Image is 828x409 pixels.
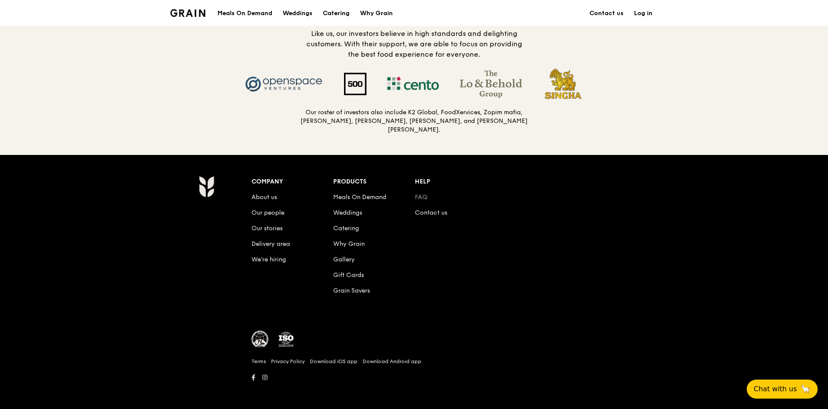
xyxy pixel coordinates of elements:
a: Our stories [252,225,283,232]
a: Contact us [584,0,629,26]
a: Download iOS app [310,358,357,365]
img: Openspace Ventures [234,70,334,98]
a: Contact us [415,209,447,216]
a: Download Android app [363,358,421,365]
h6: Revision [165,383,663,390]
a: FAQ [415,193,427,201]
div: Help [415,176,497,188]
div: Company [252,176,333,188]
a: Delivery area [252,240,290,248]
a: Weddings [333,209,362,216]
a: Gift Cards [333,271,364,279]
a: About us [252,193,277,201]
span: 🦙 [800,384,811,394]
div: Weddings [283,0,312,26]
a: Why Grain [355,0,398,26]
a: Gallery [333,256,355,263]
span: Chat with us [754,384,797,394]
button: Chat with us🦙 [747,380,818,399]
img: The Lo & Behold Group [449,70,532,98]
div: Products [333,176,415,188]
img: Grain [199,176,214,197]
img: 500 Startups [334,73,377,95]
a: Privacy Policy [271,358,305,365]
img: Cento Ventures [377,70,449,98]
a: We’re hiring [252,256,286,263]
a: Our people [252,209,284,216]
div: Meals On Demand [217,0,272,26]
img: MUIS Halal Certified [252,331,269,348]
a: Log in [629,0,658,26]
a: Catering [333,225,359,232]
div: Why Grain [360,0,393,26]
span: Like us, our investors believe in high standards and delighting customers. With their support, we... [306,29,522,58]
img: ISO Certified [277,331,295,348]
h5: Our roster of investors also include K2 Global, FoodXervices, Zopim mafia, [PERSON_NAME], [PERSON... [300,108,528,134]
a: Terms [252,358,266,365]
img: Grain [170,9,205,17]
a: Grain Savers [333,287,370,294]
div: Catering [323,0,350,26]
a: Meals On Demand [333,193,386,201]
a: Why Grain [333,240,365,248]
a: Catering [318,0,355,26]
img: Singha [532,67,594,101]
a: Weddings [277,0,318,26]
